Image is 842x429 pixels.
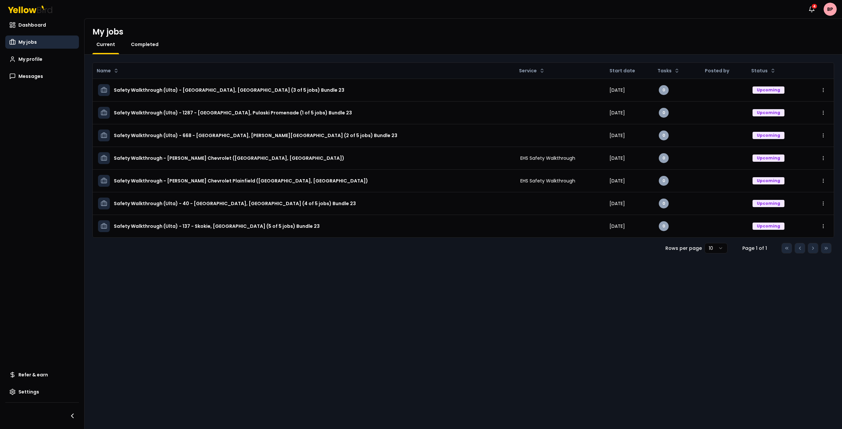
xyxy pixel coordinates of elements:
a: Refer & earn [5,368,79,381]
span: Status [751,67,768,74]
button: Status [749,65,778,76]
th: Posted by [700,63,747,79]
span: Service [519,67,537,74]
button: Tasks [655,65,682,76]
span: My profile [18,56,42,62]
button: Service [516,65,547,76]
div: Page 1 of 1 [738,245,771,251]
h3: Safety Walkthrough (Ulta) - 137 - Skokie, [GEOGRAPHIC_DATA] (5 of 5 jobs) Bundle 23 [114,220,320,232]
h3: Safety Walkthrough (Ulta) - 40 - [GEOGRAPHIC_DATA], [GEOGRAPHIC_DATA] (4 of 5 jobs) Bundle 23 [114,198,356,209]
a: Current [92,41,119,48]
div: 0 [659,199,669,208]
div: 0 [659,85,669,95]
p: Rows per page [665,245,702,251]
span: [DATE] [609,178,625,184]
div: 0 [659,221,669,231]
a: Settings [5,385,79,398]
div: Upcoming [753,109,784,116]
h3: Safety Walkthrough (Ulta) - 668 - [GEOGRAPHIC_DATA], [PERSON_NAME][GEOGRAPHIC_DATA] (2 of 5 jobs)... [114,130,397,141]
div: 0 [659,153,669,163]
div: 0 [659,108,669,118]
span: Refer & earn [18,371,48,378]
span: [DATE] [609,223,625,229]
h3: Safety Walkthrough (Ulta) - 1287 - [GEOGRAPHIC_DATA], Pulaski Promenade (1 of 5 jobs) Bundle 23 [114,107,352,119]
span: Current [96,41,115,48]
h1: My jobs [92,27,123,37]
h3: Safety Walkthrough - [PERSON_NAME] Chevrolet Plainfield ([GEOGRAPHIC_DATA], [GEOGRAPHIC_DATA]) [114,175,368,187]
h3: Safety Walkthrough - [PERSON_NAME] Chevrolet ([GEOGRAPHIC_DATA], [GEOGRAPHIC_DATA]) [114,152,344,164]
div: Upcoming [753,177,784,184]
span: [DATE] [609,109,625,116]
span: [DATE] [609,200,625,207]
div: 0 [659,176,669,186]
a: Messages [5,70,79,83]
div: Upcoming [753,132,784,139]
span: Tasks [657,67,672,74]
span: BP [824,3,837,16]
div: Upcoming [753,200,784,207]
span: EHS Safety Walkthrough [520,155,575,161]
div: Upcoming [753,86,784,94]
button: Name [94,65,121,76]
div: Upcoming [753,155,784,162]
span: Completed [131,41,159,48]
div: 4 [811,3,818,9]
h3: Safety Walkthrough (Ulta) - [GEOGRAPHIC_DATA], [GEOGRAPHIC_DATA] (3 of 5 jobs) Bundle 23 [114,84,344,96]
button: 4 [805,3,818,16]
span: Name [97,67,111,74]
a: Completed [127,41,162,48]
span: [DATE] [609,155,625,161]
span: [DATE] [609,87,625,93]
span: My jobs [18,39,37,45]
a: My profile [5,53,79,66]
a: Dashboard [5,18,79,32]
a: My jobs [5,36,79,49]
div: 0 [659,131,669,140]
span: Settings [18,389,39,395]
div: Upcoming [753,223,784,230]
span: [DATE] [609,132,625,139]
span: Messages [18,73,43,80]
th: Start date [604,63,654,79]
span: EHS Safety Walkthrough [520,178,575,184]
span: Dashboard [18,22,46,28]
